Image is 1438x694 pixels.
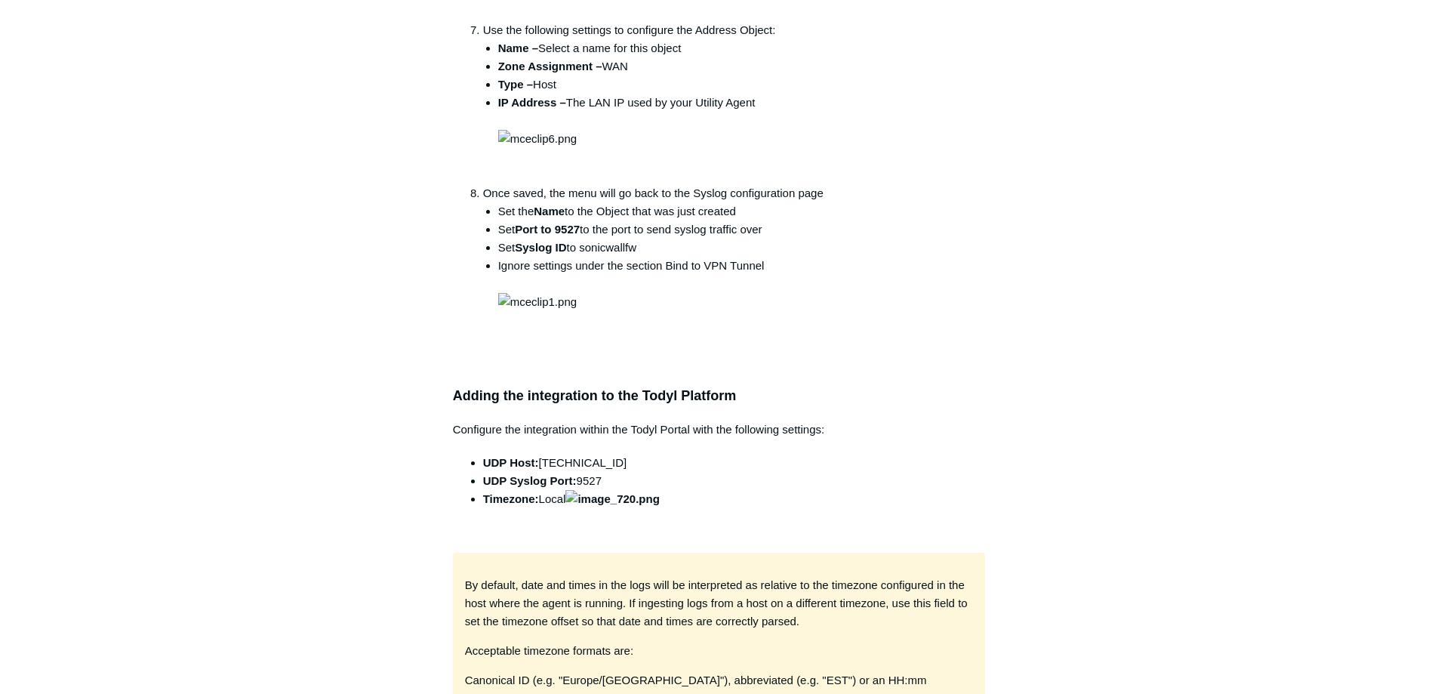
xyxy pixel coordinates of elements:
[483,474,577,487] strong: UDP Syslog Port:
[483,456,539,469] strong: UDP Host:
[483,184,986,311] li: Once saved, the menu will go back to the Syslog configuration page
[498,76,986,94] li: Host
[498,57,986,76] li: WAN
[453,421,986,439] p: Configure the integration within the Todyl Portal with the following settings:
[453,385,986,407] h3: Adding the integration to the Todyl Platform
[534,205,565,217] strong: Name
[498,42,538,54] strong: Name –
[483,472,986,490] li: 9527
[498,130,577,148] img: mceclip6.png
[465,576,974,631] p: By default, date and times in the logs will be interpreted as relative to the timezone configured...
[498,202,986,221] li: Set the to the Object that was just created
[498,96,566,109] strong: IP Address –
[515,241,566,254] strong: Syslog ID
[498,94,986,184] li: The LAN IP used by your Utility Agent
[498,39,986,57] li: Select a name for this object
[498,257,986,311] li: Ignore settings under the section Bind to VPN Tunnel
[498,239,986,257] li: Set to sonicwallfw
[483,490,986,508] li: Local
[498,60,602,72] strong: Zone Assignment –
[483,492,539,505] strong: Timezone:
[465,642,974,660] p: Acceptable timezone formats are:
[498,221,986,239] li: Set to the port to send syslog traffic over
[515,223,580,236] strong: Port to 9527
[483,454,986,472] li: [TECHNICAL_ID]
[565,490,659,508] img: image_720.png
[498,293,577,311] img: mceclip1.png
[483,21,986,184] li: Use the following settings to configure the Address Object:
[498,78,533,91] strong: Type –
